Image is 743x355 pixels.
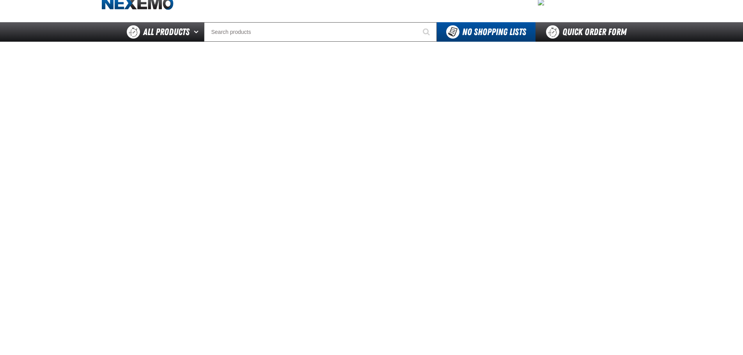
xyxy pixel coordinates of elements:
span: All Products [143,25,190,39]
input: Search [204,22,437,42]
button: Open All Products pages [191,22,204,42]
button: Start Searching [417,22,437,42]
span: No Shopping Lists [462,26,526,37]
button: You do not have available Shopping Lists. Open to Create a New List [437,22,536,42]
a: Quick Order Form [536,22,641,42]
